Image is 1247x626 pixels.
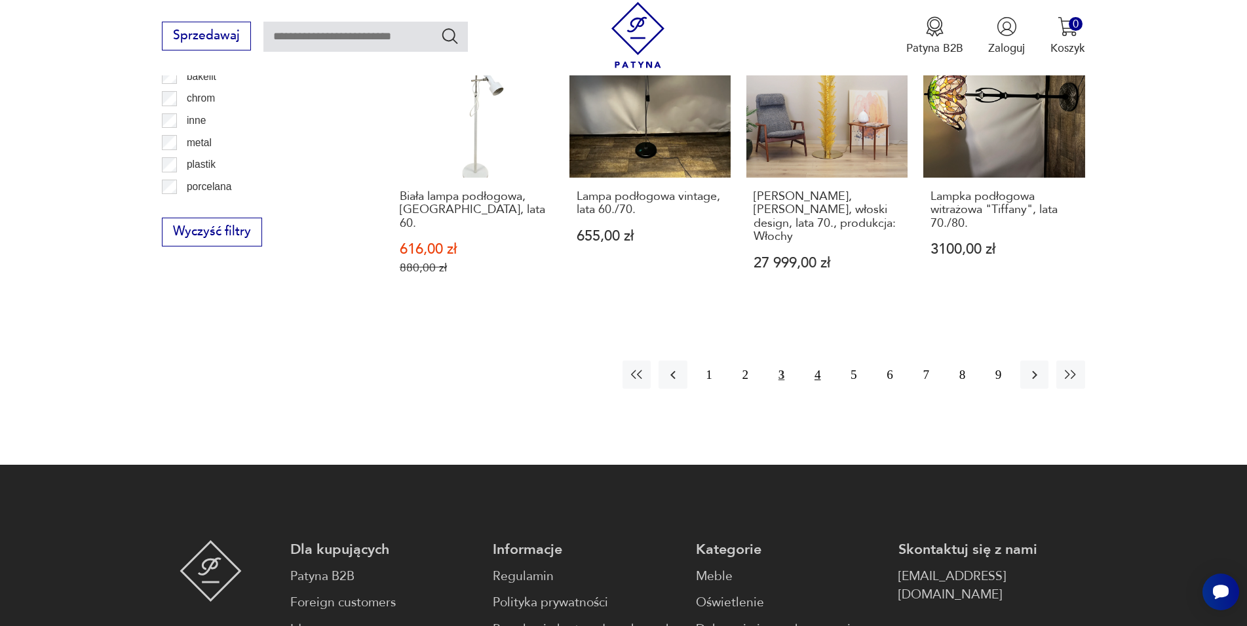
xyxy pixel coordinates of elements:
a: Lampa podłogowa vintage, lata 60./70.Lampa podłogowa vintage, lata 60./70.655,00 zł [569,16,731,306]
p: Kategorie [696,540,883,559]
a: Ikona medaluPatyna B2B [906,16,963,56]
button: 3 [767,361,796,389]
p: 655,00 zł [577,229,724,243]
img: Ikona koszyka [1058,16,1078,37]
img: Ikonka użytkownika [997,16,1017,37]
p: 616,00 zł [400,243,547,256]
p: plastik [187,156,216,173]
p: Patyna B2B [906,41,963,56]
a: KlasykLampka podłogowa witrażowa "Tiffany", lata 70./80.Lampka podłogowa witrażowa "Tiffany", lat... [923,16,1084,306]
button: 4 [803,361,832,389]
iframe: Smartsupp widget button [1202,574,1239,610]
p: Zaloguj [988,41,1025,56]
button: Szukaj [440,26,459,45]
img: Patyna - sklep z meblami i dekoracjami vintage [180,540,242,602]
h3: Lampa podłogowa vintage, lata 60./70. [577,190,724,217]
h3: Lampka podłogowa witrażowa "Tiffany", lata 70./80. [930,190,1078,230]
p: Koszyk [1050,41,1085,56]
p: Dla kupujących [290,540,477,559]
button: 5 [839,361,868,389]
p: 27 999,00 zł [754,256,901,270]
a: Patyna B2B [290,567,477,586]
button: Wyczyść filtry [162,218,261,246]
p: metal [187,134,212,151]
a: Polityka prywatności [493,593,680,612]
button: 0Koszyk [1050,16,1085,56]
div: 0 [1069,17,1083,31]
button: 7 [912,361,940,389]
a: SaleBiała lampa podłogowa, Niemcy, lata 60.Biała lampa podłogowa, [GEOGRAPHIC_DATA], lata 60.616,... [393,16,554,306]
h3: [PERSON_NAME], [PERSON_NAME], włoski design, lata 70., produkcja: Włochy [754,190,901,244]
h3: Biała lampa podłogowa, [GEOGRAPHIC_DATA], lata 60. [400,190,547,230]
a: Sprzedawaj [162,31,250,42]
button: 2 [731,361,759,389]
p: bakelit [187,68,216,85]
p: chrom [187,90,215,107]
p: 3100,00 zł [930,243,1078,256]
a: Oświetlenie [696,593,883,612]
a: Meble [696,567,883,586]
button: 8 [948,361,976,389]
p: porcelit [187,200,220,217]
button: Sprzedawaj [162,22,250,50]
button: Zaloguj [988,16,1025,56]
a: [EMAIL_ADDRESS][DOMAIN_NAME] [898,567,1085,605]
a: Regulamin [493,567,680,586]
p: 880,00 zł [400,261,547,275]
button: 1 [695,361,723,389]
button: 9 [984,361,1012,389]
p: Informacje [493,540,680,559]
img: Patyna - sklep z meblami i dekoracjami vintage [605,2,671,68]
button: Patyna B2B [906,16,963,56]
p: inne [187,112,206,129]
a: Lampa Palma, szkło Murano, włoski design, lata 70., produkcja: Włochy[PERSON_NAME], [PERSON_NAME]... [746,16,908,306]
button: 6 [876,361,904,389]
p: Skontaktuj się z nami [898,540,1085,559]
p: porcelana [187,178,232,195]
a: Foreign customers [290,593,477,612]
img: Ikona medalu [925,16,945,37]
